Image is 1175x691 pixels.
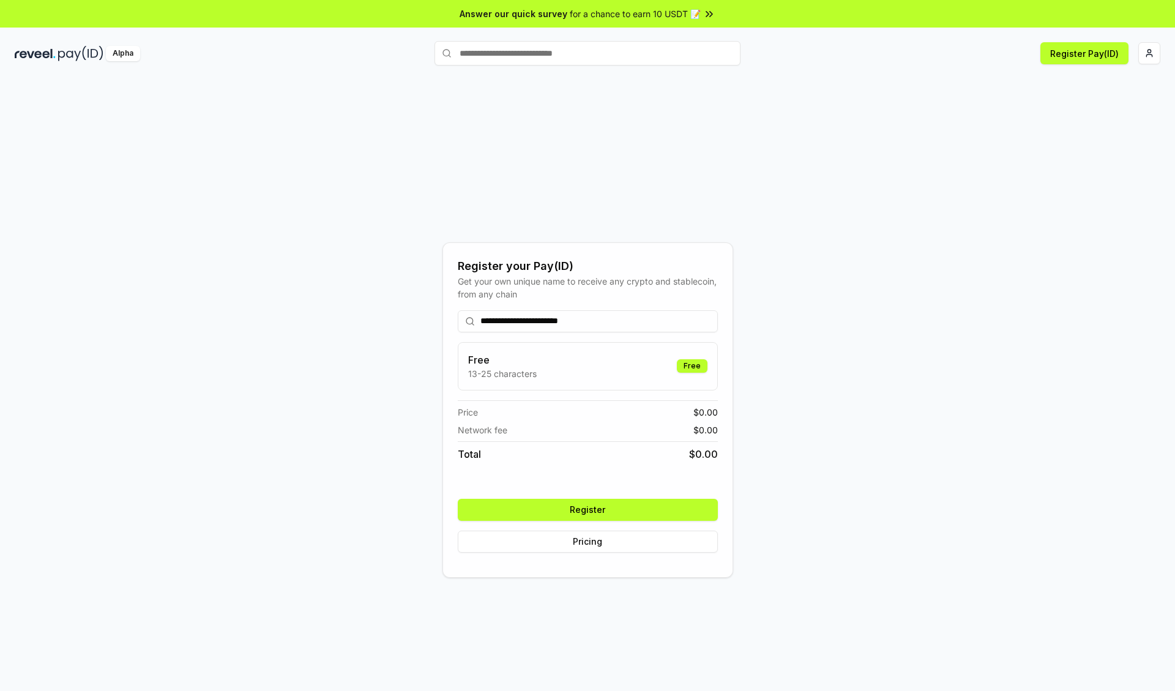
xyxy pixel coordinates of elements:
[58,46,103,61] img: pay_id
[15,46,56,61] img: reveel_dark
[458,447,481,461] span: Total
[570,7,701,20] span: for a chance to earn 10 USDT 📝
[458,406,478,419] span: Price
[458,424,507,436] span: Network fee
[468,367,537,380] p: 13-25 characters
[693,424,718,436] span: $ 0.00
[460,7,567,20] span: Answer our quick survey
[106,46,140,61] div: Alpha
[689,447,718,461] span: $ 0.00
[458,275,718,301] div: Get your own unique name to receive any crypto and stablecoin, from any chain
[693,406,718,419] span: $ 0.00
[458,258,718,275] div: Register your Pay(ID)
[677,359,707,373] div: Free
[458,499,718,521] button: Register
[1040,42,1128,64] button: Register Pay(ID)
[468,353,537,367] h3: Free
[458,531,718,553] button: Pricing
